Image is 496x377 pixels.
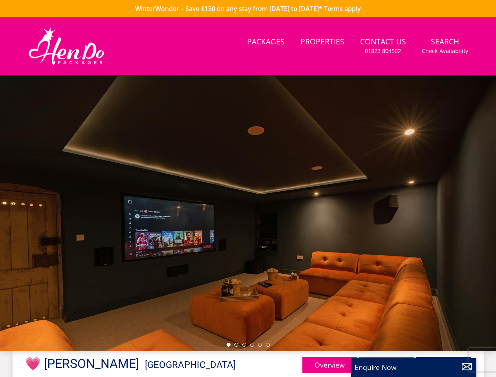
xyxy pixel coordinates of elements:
a: Properties [297,33,348,51]
a: 💗 [PERSON_NAME] [25,356,142,371]
a: Overview [302,357,357,373]
a: Packages [244,33,288,51]
span: - [142,359,236,370]
a: Contact Us01823 804502 [357,33,409,59]
small: Check Availability [422,47,468,55]
small: 01823 804502 [365,47,401,55]
a: Gallery [359,357,414,373]
span: 💗 [PERSON_NAME] [25,356,139,371]
img: Hen Do Packages [25,27,108,66]
a: SearchCheck Availability [419,33,471,59]
p: Enquire Now [355,362,472,372]
a: [GEOGRAPHIC_DATA] [145,359,236,370]
a: Availability [416,357,471,373]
